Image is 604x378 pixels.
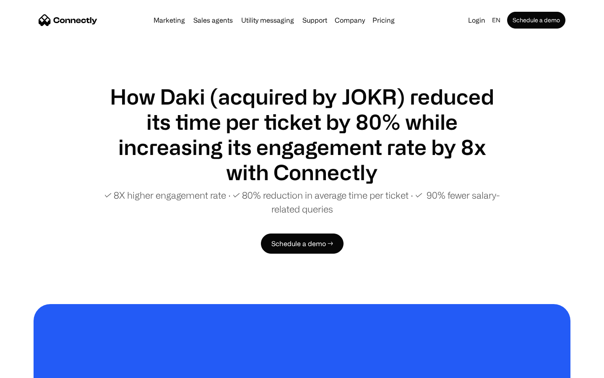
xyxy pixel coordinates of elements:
[369,17,398,24] a: Pricing
[190,17,236,24] a: Sales agents
[465,14,489,26] a: Login
[17,363,50,375] ul: Language list
[492,14,500,26] div: en
[238,17,297,24] a: Utility messaging
[101,84,503,185] h1: How Daki (acquired by JOKR) reduced its time per ticket by 80% while increasing its engagement ra...
[299,17,331,24] a: Support
[101,188,503,216] p: ✓ 8X higher engagement rate ∙ ✓ 80% reduction in average time per ticket ∙ ✓ 90% fewer salary-rel...
[489,14,505,26] div: en
[150,17,188,24] a: Marketing
[335,14,365,26] div: Company
[8,362,50,375] aside: Language selected: English
[261,234,344,254] a: Schedule a demo →
[507,12,565,29] a: Schedule a demo
[332,14,367,26] div: Company
[39,14,97,26] a: home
